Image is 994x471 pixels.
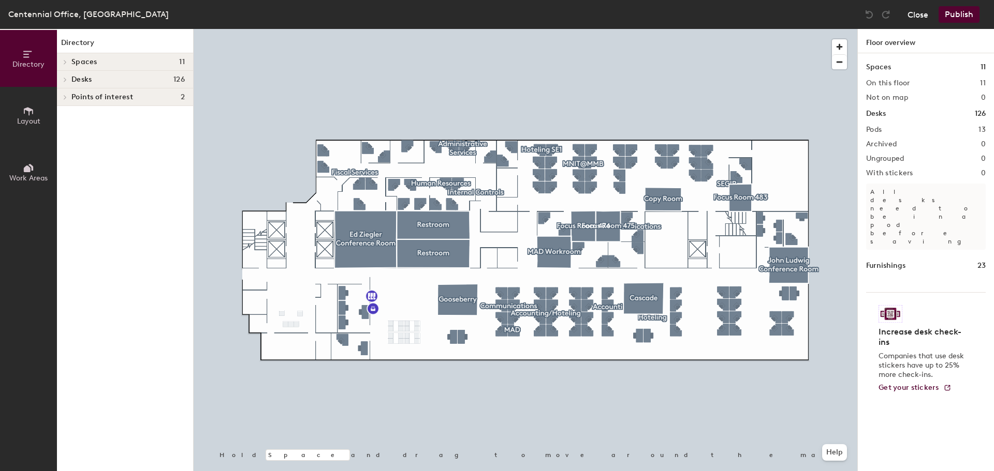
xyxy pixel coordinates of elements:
[866,108,886,119] h1: Desks
[879,327,967,347] h4: Increase desk check-ins
[879,305,902,323] img: Sticker logo
[866,140,897,148] h2: Archived
[939,6,980,23] button: Publish
[981,62,986,73] h1: 11
[71,75,92,84] span: Desks
[866,62,891,73] h1: Spaces
[908,6,928,23] button: Close
[179,58,185,66] span: 11
[866,79,910,87] h2: On this floor
[866,94,908,102] h2: Not on map
[71,93,133,101] span: Points of interest
[980,79,986,87] h2: 11
[864,9,874,20] img: Undo
[866,184,986,250] p: All desks need to be in a pod before saving
[71,58,97,66] span: Spaces
[17,117,40,126] span: Layout
[879,383,939,392] span: Get your stickers
[975,108,986,119] h1: 126
[981,94,986,102] h2: 0
[981,155,986,163] h2: 0
[981,140,986,148] h2: 0
[9,174,48,183] span: Work Areas
[12,60,45,69] span: Directory
[879,352,967,379] p: Companies that use desk stickers have up to 25% more check-ins.
[866,260,905,271] h1: Furnishings
[879,384,952,392] a: Get your stickers
[57,37,193,53] h1: Directory
[977,260,986,271] h1: 23
[866,126,882,134] h2: Pods
[881,9,891,20] img: Redo
[866,169,913,177] h2: With stickers
[866,155,904,163] h2: Ungrouped
[981,169,986,177] h2: 0
[173,75,185,84] span: 126
[858,29,994,53] h1: Floor overview
[8,8,169,21] div: Centennial Office, [GEOGRAPHIC_DATA]
[978,126,986,134] h2: 13
[822,444,847,461] button: Help
[181,93,185,101] span: 2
